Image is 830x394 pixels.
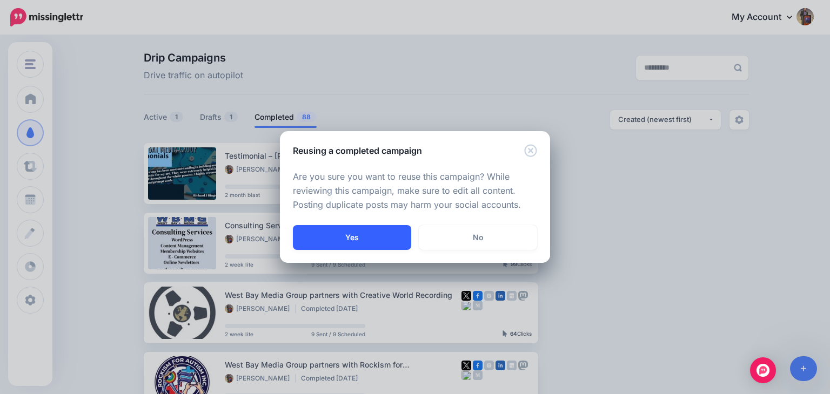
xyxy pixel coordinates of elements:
h5: Reusing a completed campaign [293,144,422,157]
p: Are you sure you want to reuse this campaign? While reviewing this campaign, make sure to edit al... [293,170,537,212]
button: Close [524,144,537,158]
div: Open Intercom Messenger [750,357,776,383]
button: Yes [293,225,411,250]
a: No [419,225,537,250]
